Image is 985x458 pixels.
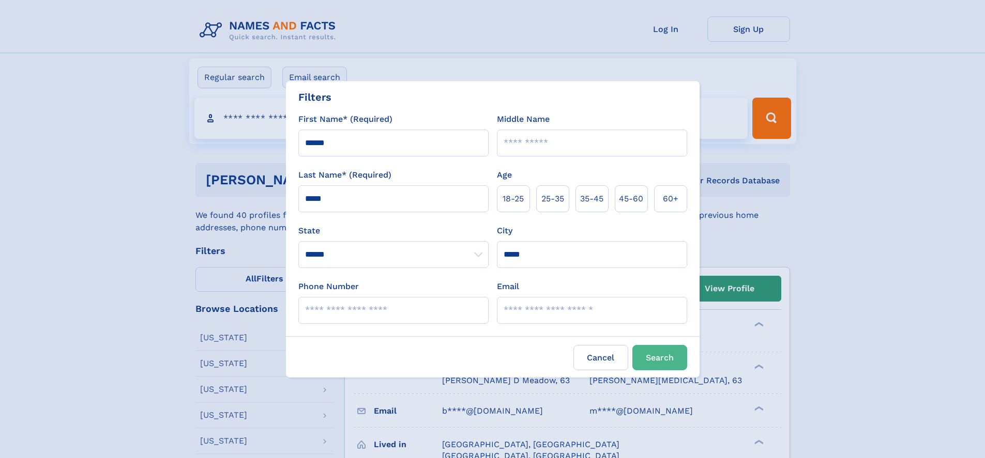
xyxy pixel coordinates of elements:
[497,225,512,237] label: City
[298,89,331,105] div: Filters
[663,193,678,205] span: 60+
[541,193,564,205] span: 25‑35
[580,193,603,205] span: 35‑45
[298,280,359,293] label: Phone Number
[573,345,628,370] label: Cancel
[632,345,687,370] button: Search
[497,280,519,293] label: Email
[298,225,489,237] label: State
[503,193,524,205] span: 18‑25
[298,113,392,125] label: First Name* (Required)
[298,169,391,181] label: Last Name* (Required)
[497,169,512,181] label: Age
[497,113,550,125] label: Middle Name
[619,193,643,205] span: 45‑60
